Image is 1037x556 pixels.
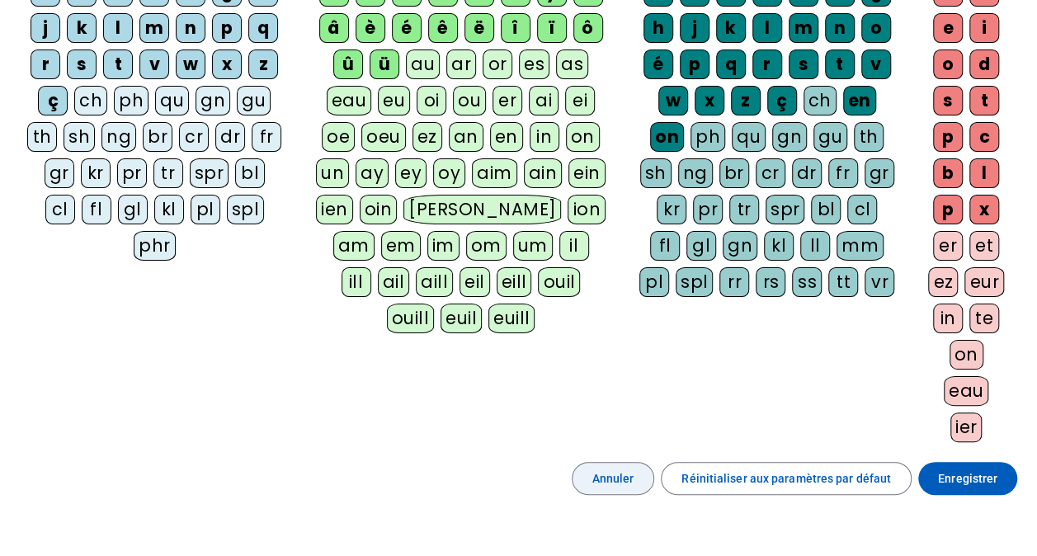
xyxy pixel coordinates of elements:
[680,13,709,43] div: j
[114,86,148,115] div: ph
[27,122,57,152] div: th
[252,122,281,152] div: fr
[657,195,686,224] div: kr
[861,49,891,79] div: v
[154,195,184,224] div: kl
[847,195,877,224] div: cl
[804,86,837,115] div: ch
[828,267,858,297] div: tt
[179,122,209,152] div: cr
[403,195,561,224] div: [PERSON_NAME]
[756,267,785,297] div: rs
[766,195,805,224] div: spr
[117,158,147,188] div: pr
[446,49,476,79] div: ar
[767,86,797,115] div: ç
[756,158,785,188] div: cr
[235,158,265,188] div: bl
[513,231,553,261] div: um
[387,304,434,333] div: ouill
[417,86,446,115] div: oi
[248,49,278,79] div: z
[460,267,490,297] div: eil
[752,49,782,79] div: r
[212,49,242,79] div: x
[319,13,349,43] div: â
[493,86,522,115] div: er
[227,195,265,224] div: spl
[592,469,634,488] span: Annuler
[969,13,999,43] div: i
[661,462,912,495] button: Réinitialiser aux paramètres par défaut
[237,86,271,115] div: gu
[524,158,563,188] div: ain
[501,13,530,43] div: î
[854,122,884,152] div: th
[568,195,606,224] div: ion
[825,13,855,43] div: n
[969,231,999,261] div: et
[800,231,830,261] div: ll
[441,304,482,333] div: euil
[333,231,375,261] div: am
[643,49,673,79] div: é
[933,122,963,152] div: p
[139,13,169,43] div: m
[176,49,205,79] div: w
[732,122,766,152] div: qu
[559,231,589,261] div: il
[837,231,884,261] div: mm
[950,412,983,442] div: ier
[828,158,858,188] div: fr
[196,86,230,115] div: gn
[933,86,963,115] div: s
[566,122,600,152] div: on
[723,231,757,261] div: gn
[789,49,818,79] div: s
[792,267,822,297] div: ss
[153,158,183,188] div: tr
[686,231,716,261] div: gl
[134,231,176,261] div: phr
[191,195,220,224] div: pl
[322,122,355,152] div: oe
[428,13,458,43] div: ê
[143,122,172,152] div: br
[215,122,245,152] div: dr
[568,158,606,188] div: ein
[395,158,427,188] div: ey
[464,13,494,43] div: ë
[497,267,532,297] div: eill
[190,158,229,188] div: spr
[918,462,1017,495] button: Enregistrer
[691,122,725,152] div: ph
[928,267,958,297] div: ez
[865,267,894,297] div: vr
[449,122,483,152] div: an
[316,195,353,224] div: ien
[103,13,133,43] div: l
[139,49,169,79] div: v
[381,231,421,261] div: em
[490,122,523,152] div: en
[176,13,205,43] div: n
[453,86,486,115] div: ou
[950,340,983,370] div: on
[488,304,535,333] div: euill
[716,49,746,79] div: q
[792,158,822,188] div: dr
[813,122,847,152] div: gu
[519,49,549,79] div: es
[31,49,60,79] div: r
[530,122,559,152] div: in
[412,122,442,152] div: ez
[529,86,559,115] div: ai
[650,122,684,152] div: on
[573,13,603,43] div: ô
[719,158,749,188] div: br
[427,231,460,261] div: im
[316,158,349,188] div: un
[789,13,818,43] div: m
[969,86,999,115] div: t
[38,86,68,115] div: ç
